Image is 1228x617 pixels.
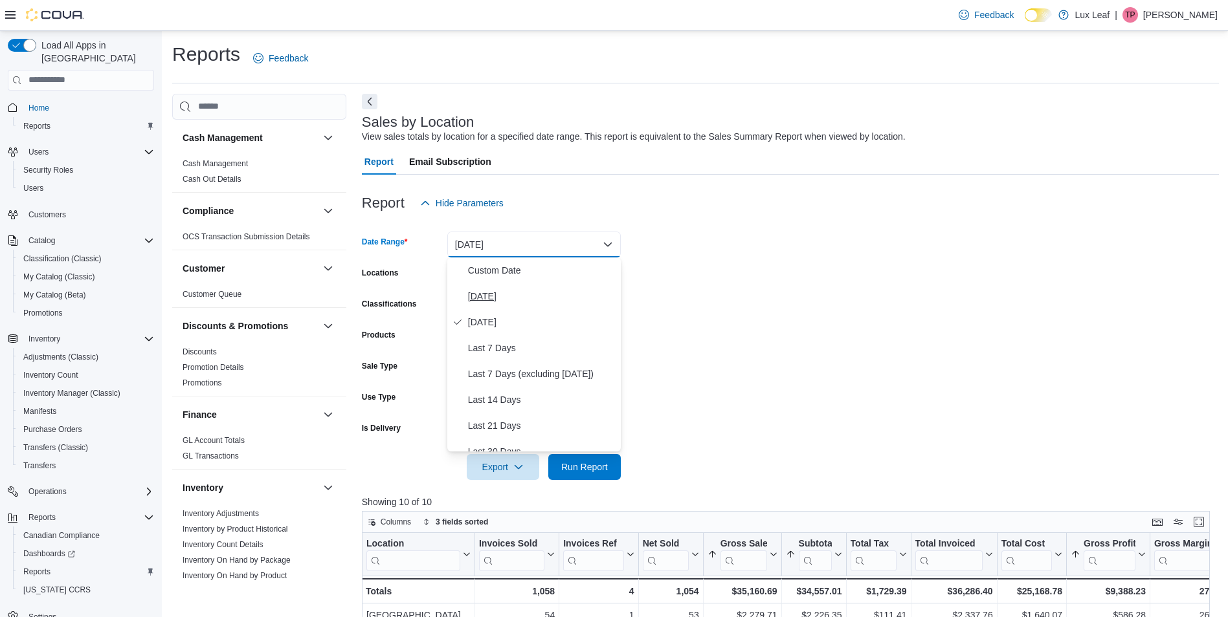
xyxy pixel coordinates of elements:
[18,582,154,598] span: Washington CCRS
[362,495,1219,508] p: Showing 10 of 10
[183,319,318,332] button: Discounts & Promotions
[1001,537,1051,550] div: Total Cost
[172,433,346,469] div: Finance
[183,436,245,445] a: GL Account Totals
[720,537,766,550] div: Gross Sales
[320,407,336,422] button: Finance
[183,481,318,494] button: Inventory
[269,52,308,65] span: Feedback
[418,514,493,530] button: 3 fields sorted
[1122,7,1138,23] div: Tony Parcels
[363,514,416,530] button: Columns
[18,367,84,383] a: Inventory Count
[172,287,346,307] div: Customer
[172,156,346,192] div: Cash Management
[183,509,259,518] a: Inventory Adjustments
[183,131,318,144] button: Cash Management
[707,537,777,570] button: Gross Sales
[364,149,394,175] span: Report
[172,344,346,396] div: Discounts & Promotions
[785,537,842,570] button: Subtotal
[381,517,411,527] span: Columns
[183,539,263,550] span: Inventory Count Details
[1154,537,1220,550] div: Gross Margin
[183,159,248,168] a: Cash Management
[183,451,239,460] a: GL Transactions
[18,162,78,178] a: Security Roles
[23,121,50,131] span: Reports
[23,144,54,160] button: Users
[642,537,698,570] button: Net Sold
[13,348,159,366] button: Adjustments (Classic)
[23,567,50,577] span: Reports
[468,392,616,407] span: Last 14 Days
[18,546,154,561] span: Dashboards
[468,263,616,278] span: Custom Date
[1084,537,1135,570] div: Gross Profit
[183,362,244,373] span: Promotion Details
[1001,537,1051,570] div: Total Cost
[18,287,91,303] a: My Catalog (Beta)
[974,8,1014,21] span: Feedback
[183,378,222,388] span: Promotions
[563,537,623,550] div: Invoices Ref
[18,458,154,473] span: Transfers
[18,118,56,134] a: Reports
[183,378,222,387] a: Promotions
[320,318,336,334] button: Discounts & Promotions
[183,408,217,421] h3: Finance
[183,525,288,534] a: Inventory by Product Historical
[18,287,154,303] span: My Catalog (Beta)
[447,232,621,257] button: [DATE]
[13,545,159,563] a: Dashboards
[1150,514,1165,530] button: Keyboard shortcuts
[13,250,159,268] button: Classification (Classic)
[366,583,471,599] div: Totals
[28,147,49,157] span: Users
[183,174,241,184] span: Cash Out Details
[18,269,100,285] a: My Catalog (Classic)
[1071,583,1146,599] div: $9,388.23
[13,420,159,438] button: Purchase Orders
[23,442,88,453] span: Transfers (Classic)
[18,269,154,285] span: My Catalog (Classic)
[23,424,82,435] span: Purchase Orders
[23,331,154,347] span: Inventory
[18,528,154,543] span: Canadian Compliance
[18,440,93,455] a: Transfers (Classic)
[13,384,159,402] button: Inventory Manager (Classic)
[23,272,95,282] span: My Catalog (Classic)
[436,197,504,210] span: Hide Parameters
[1170,514,1186,530] button: Display options
[13,268,159,286] button: My Catalog (Classic)
[18,422,154,437] span: Purchase Orders
[468,366,616,382] span: Last 7 Days (excluding [DATE])
[23,144,154,160] span: Users
[23,510,61,525] button: Reports
[409,149,491,175] span: Email Subscription
[183,204,234,217] h3: Compliance
[13,161,159,179] button: Security Roles
[561,460,608,473] span: Run Report
[23,207,71,222] a: Customers
[3,482,159,501] button: Operations
[366,537,460,550] div: Location
[18,385,154,401] span: Inventory Manager (Classic)
[18,349,104,365] a: Adjustments (Classic)
[36,39,154,65] span: Load All Apps in [GEOGRAPHIC_DATA]
[954,2,1019,28] a: Feedback
[183,232,310,241] a: OCS Transaction Submission Details
[362,299,417,309] label: Classifications
[1001,583,1062,599] div: $25,168.78
[468,340,616,356] span: Last 7 Days
[548,454,621,480] button: Run Report
[3,143,159,161] button: Users
[18,546,80,561] a: Dashboards
[23,331,65,347] button: Inventory
[642,537,688,570] div: Net Sold
[172,229,346,250] div: Compliance
[18,162,154,178] span: Security Roles
[18,564,56,579] a: Reports
[13,179,159,197] button: Users
[18,305,68,321] a: Promotions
